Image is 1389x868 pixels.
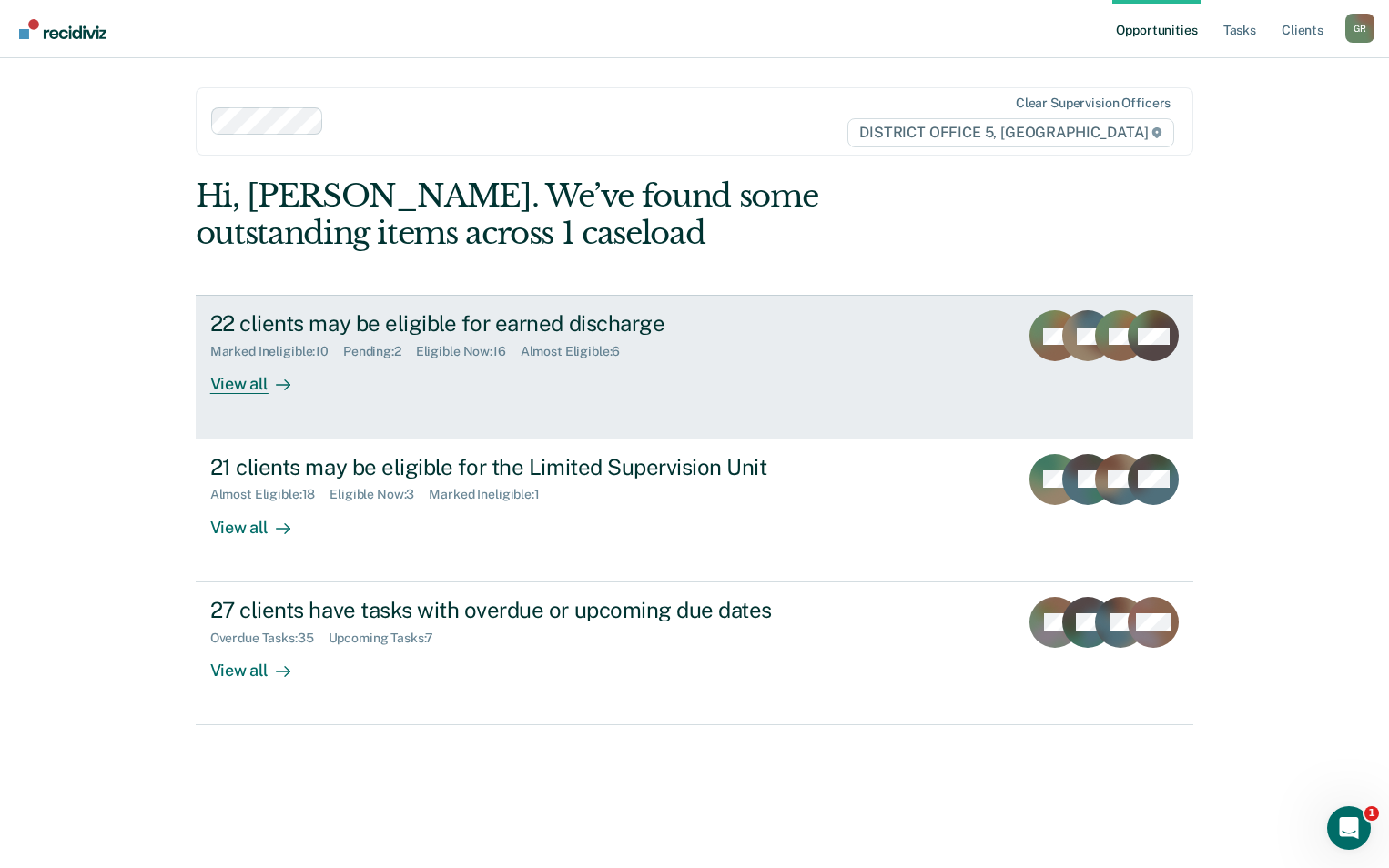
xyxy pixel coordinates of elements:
[210,310,849,337] div: 22 clients may be eligible for earned discharge
[196,295,1194,439] a: 22 clients may be eligible for earned dischargeMarked Ineligible:10Pending:2Eligible Now:16Almost...
[19,19,106,39] img: Recidiviz
[1345,14,1374,43] button: Profile dropdown button
[330,487,429,502] div: Eligible Now : 3
[196,177,994,252] div: Hi, [PERSON_NAME]. We’ve found some outstanding items across 1 caseload
[329,631,449,646] div: Upcoming Tasks : 7
[210,631,329,646] div: Overdue Tasks : 35
[210,502,312,538] div: View all
[210,359,312,395] div: View all
[210,487,330,502] div: Almost Eligible : 18
[1327,806,1371,850] iframe: Intercom live chat
[521,344,635,359] div: Almost Eligible : 6
[210,454,849,480] div: 21 clients may be eligible for the Limited Supervision Unit
[429,487,553,502] div: Marked Ineligible : 1
[210,597,849,623] div: 27 clients have tasks with overdue or upcoming due dates
[343,344,416,359] div: Pending : 2
[1345,14,1374,43] div: G R
[210,645,312,681] div: View all
[847,118,1174,147] span: DISTRICT OFFICE 5, [GEOGRAPHIC_DATA]
[1364,806,1379,821] span: 1
[196,582,1194,725] a: 27 clients have tasks with overdue or upcoming due datesOverdue Tasks:35Upcoming Tasks:7View all
[210,344,343,359] div: Marked Ineligible : 10
[1016,96,1171,111] div: Clear supervision officers
[196,439,1194,582] a: 21 clients may be eligible for the Limited Supervision UnitAlmost Eligible:18Eligible Now:3Marked...
[416,344,521,359] div: Eligible Now : 16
